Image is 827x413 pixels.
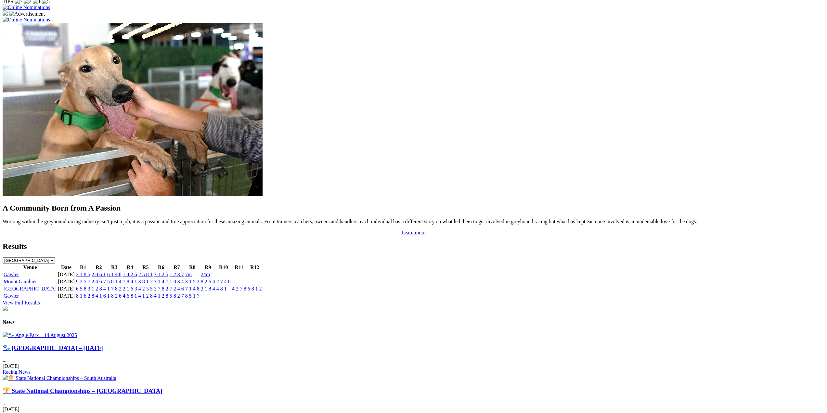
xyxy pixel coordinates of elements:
[170,279,184,284] a: 1 8 3 4
[3,332,77,338] img: 🐾 Angle Park – 14 August 2025
[185,286,200,291] a: 7 1 4 8
[3,344,104,351] a: 🐾 [GEOGRAPHIC_DATA] – [DATE]
[200,264,215,271] th: R9
[185,264,200,271] th: R8
[3,5,50,10] img: Online Nominations
[92,272,106,277] a: 2 8 6 1
[107,279,122,284] a: 5 8 1 4
[185,293,200,299] a: 8 5 1 7
[3,242,824,251] h2: Results
[154,272,168,277] a: 7 1 2 5
[201,286,215,291] a: 2 1 8 4
[3,344,824,375] div: ...
[58,293,75,299] td: [DATE]
[138,279,153,284] a: 3 8 1 2
[247,264,262,271] th: R12
[76,286,90,291] a: 6 5 8 3
[76,264,91,271] th: R1
[3,17,50,23] img: Online Nominations
[232,286,246,291] a: 4 2 7 8
[92,286,106,291] a: 1 2 8 4
[248,286,262,291] a: 6 8 1 2
[123,293,137,299] a: 4 6 8 1
[123,272,137,277] a: 1 4 2 6
[4,272,19,277] a: Gawler
[3,23,263,196] img: Westy_Cropped.jpg
[3,300,40,305] a: View Full Results
[107,272,122,277] a: 6 1 4 8
[232,264,247,271] th: R11
[138,293,153,299] a: 4 1 2 8
[3,204,824,213] h2: A Community Born from A Passion
[4,293,19,299] a: Gawler
[216,286,227,291] a: 4 8 1
[138,272,153,277] a: 2 5 8 1
[401,230,425,235] a: Learn more
[169,264,184,271] th: R7
[123,264,137,271] th: R4
[216,279,231,284] a: 2 7 4 8
[3,264,57,271] th: Venue
[154,279,168,284] a: 3 1 4 7
[138,264,153,271] th: R5
[107,264,122,271] th: R3
[3,387,162,394] a: 🏆 State National Championships – [GEOGRAPHIC_DATA]
[154,293,168,299] a: 4 1 2 8
[58,264,75,271] th: Date
[4,279,37,284] a: Mount Gambier
[123,279,137,284] a: 7 8 4 1
[3,319,824,325] h4: News
[154,264,169,271] th: R6
[138,286,153,291] a: 4 2 3 5
[185,279,200,284] a: 3 1 5 2
[216,264,231,271] th: R10
[3,375,116,381] img: 🏆 State National Championships – South Australia
[3,363,19,369] span: [DATE]
[3,306,8,311] img: chasers_homepage.jpg
[154,286,168,291] a: 3 7 8 2
[9,11,45,17] img: Advertisement
[58,271,75,278] td: [DATE]
[201,272,210,277] a: 24m
[107,293,122,299] a: 1 8 2 6
[3,369,31,375] a: Racing News
[3,407,19,412] span: [DATE]
[76,293,90,299] a: 8 1 6 2
[76,279,90,284] a: 9 2 5 7
[185,272,192,277] a: 7m
[123,286,137,291] a: 2 1 6 3
[92,279,106,284] a: 2 4 6 7
[170,272,184,277] a: 1 2 3 7
[58,278,75,285] td: [DATE]
[92,293,106,299] a: 8 4 1 6
[3,10,8,16] img: 15187_Greyhounds_GreysPlayCentral_Resize_SA_WebsiteBanner_300x115_2025.jpg
[170,286,184,291] a: 7 2 4 6
[201,279,215,284] a: 8 2 6 4
[170,293,184,299] a: 5 8 2 7
[3,219,824,225] p: Working within the greyhound racing industry isn’t just a job, it is a passion and true appreciat...
[91,264,106,271] th: R2
[4,286,57,291] a: [GEOGRAPHIC_DATA]
[58,286,75,292] td: [DATE]
[76,272,90,277] a: 2 1 8 5
[107,286,122,291] a: 1 7 8 2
